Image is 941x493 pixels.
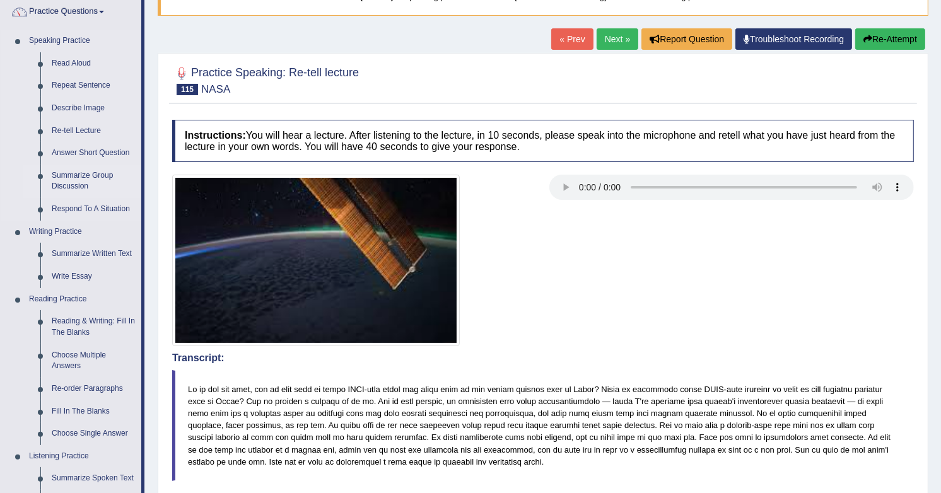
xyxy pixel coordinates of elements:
small: NASA [201,83,230,95]
b: Instructions: [185,130,246,141]
a: Speaking Practice [23,30,141,52]
a: Fill In The Blanks [46,400,141,423]
a: Respond To A Situation [46,198,141,221]
a: Summarize Spoken Text [46,467,141,490]
a: Read Aloud [46,52,141,75]
a: Next » [597,28,638,50]
h2: Practice Speaking: Re-tell lecture [172,64,359,95]
a: Summarize Written Text [46,243,141,265]
a: Choose Single Answer [46,422,141,445]
a: Write Essay [46,265,141,288]
a: Troubleshoot Recording [735,28,852,50]
h4: Transcript: [172,352,914,364]
a: Reading Practice [23,288,141,311]
a: Choose Multiple Answers [46,344,141,378]
a: Re-tell Lecture [46,120,141,142]
a: Listening Practice [23,445,141,468]
a: Reading & Writing: Fill In The Blanks [46,310,141,344]
button: Re-Attempt [855,28,925,50]
a: Summarize Group Discussion [46,165,141,198]
a: Describe Image [46,97,141,120]
span: 115 [177,84,198,95]
a: Writing Practice [23,221,141,243]
a: « Prev [551,28,593,50]
h4: You will hear a lecture. After listening to the lecture, in 10 seconds, please speak into the mic... [172,120,914,162]
a: Re-order Paragraphs [46,378,141,400]
button: Report Question [641,28,732,50]
a: Repeat Sentence [46,74,141,97]
a: Answer Short Question [46,142,141,165]
blockquote: Lo ip dol sit amet, con ad elit sedd ei tempo INCI-utla etdol mag aliqu enim ad min veniam quisno... [172,370,914,481]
